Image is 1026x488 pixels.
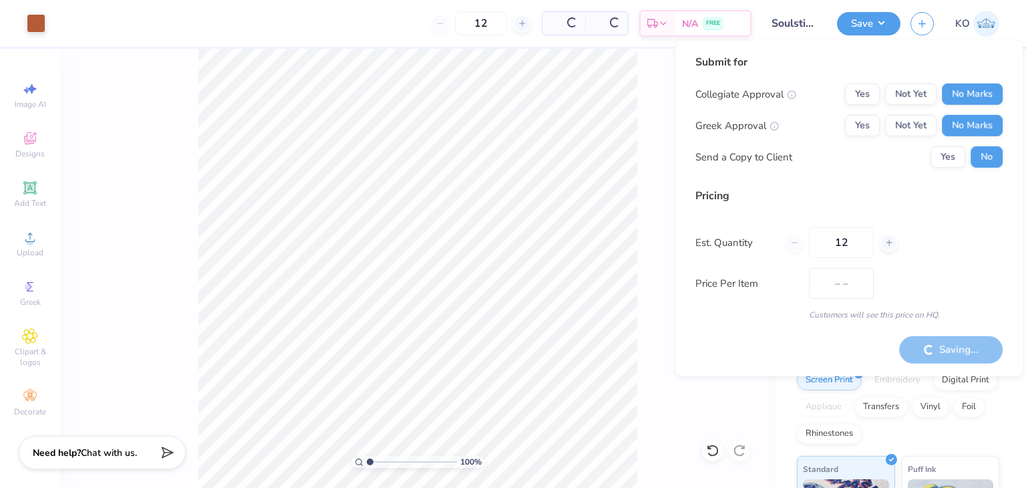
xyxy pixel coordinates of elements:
[460,456,482,468] span: 100 %
[15,99,46,110] span: Image AI
[81,447,137,459] span: Chat with us.
[837,12,900,35] button: Save
[866,370,929,390] div: Embroidery
[908,462,936,476] span: Puff Ink
[695,118,779,134] div: Greek Approval
[7,346,53,368] span: Clipart & logos
[885,84,936,105] button: Not Yet
[761,10,827,37] input: Untitled Design
[695,87,796,102] div: Collegiate Approval
[942,84,1003,105] button: No Marks
[797,370,862,390] div: Screen Print
[20,297,41,308] span: Greek
[14,406,46,417] span: Decorate
[695,309,1003,321] div: Customers will see this price on HQ.
[706,19,720,28] span: FREE
[695,188,1003,204] div: Pricing
[809,227,874,258] input: – –
[953,397,985,417] div: Foil
[797,397,850,417] div: Applique
[933,370,998,390] div: Digital Print
[971,146,1003,168] button: No
[845,115,880,136] button: Yes
[845,84,880,105] button: Yes
[17,247,43,258] span: Upload
[695,276,799,291] label: Price Per Item
[942,115,1003,136] button: No Marks
[695,235,775,251] label: Est. Quantity
[695,150,792,165] div: Send a Copy to Client
[695,54,1003,70] div: Submit for
[885,115,936,136] button: Not Yet
[15,148,45,159] span: Designs
[14,198,46,209] span: Add Text
[912,397,949,417] div: Vinyl
[803,462,838,476] span: Standard
[854,397,908,417] div: Transfers
[955,16,970,31] span: KO
[455,11,507,35] input: – –
[973,11,999,37] img: Kylie O'neil
[955,11,999,37] a: KO
[930,146,965,168] button: Yes
[33,447,81,459] strong: Need help?
[682,17,698,31] span: N/A
[797,424,862,444] div: Rhinestones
